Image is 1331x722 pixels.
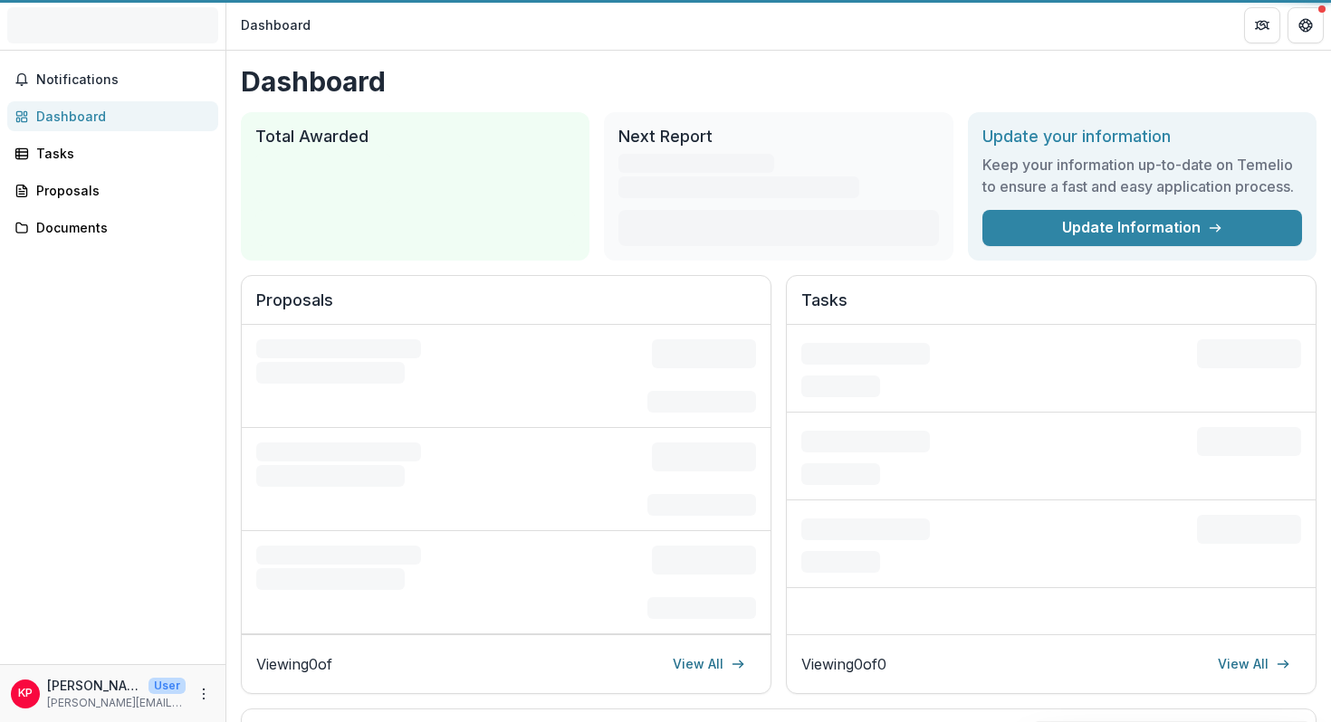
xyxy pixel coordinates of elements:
button: Notifications [7,65,218,94]
h2: Next Report [618,127,938,147]
button: Partners [1244,7,1280,43]
div: Tasks [36,144,204,163]
div: Dashboard [241,15,311,34]
p: [PERSON_NAME][EMAIL_ADDRESS][DOMAIN_NAME] [47,695,186,711]
p: Viewing 0 of 0 [801,653,886,675]
a: Tasks [7,138,218,168]
button: More [193,683,215,705]
p: [PERSON_NAME] [47,676,141,695]
a: Update Information [982,210,1302,246]
h2: Proposals [256,290,756,325]
h3: Keep your information up-to-date on Temelio to ensure a fast and easy application process. [982,154,1302,197]
h2: Total Awarded [255,127,575,147]
nav: breadcrumb [234,12,318,38]
div: Katie Pratt [18,688,33,699]
span: Notifications [36,72,211,88]
a: Dashboard [7,101,218,131]
a: View All [662,650,756,679]
div: Proposals [36,181,204,200]
div: Dashboard [36,107,204,126]
a: View All [1207,650,1301,679]
h2: Tasks [801,290,1301,325]
a: Proposals [7,176,218,205]
div: Documents [36,218,204,237]
p: User [148,678,186,694]
a: Documents [7,213,218,242]
h1: Dashboard [241,65,1317,98]
p: Viewing 0 of [256,653,332,675]
h2: Update your information [982,127,1302,147]
button: Get Help [1288,7,1324,43]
